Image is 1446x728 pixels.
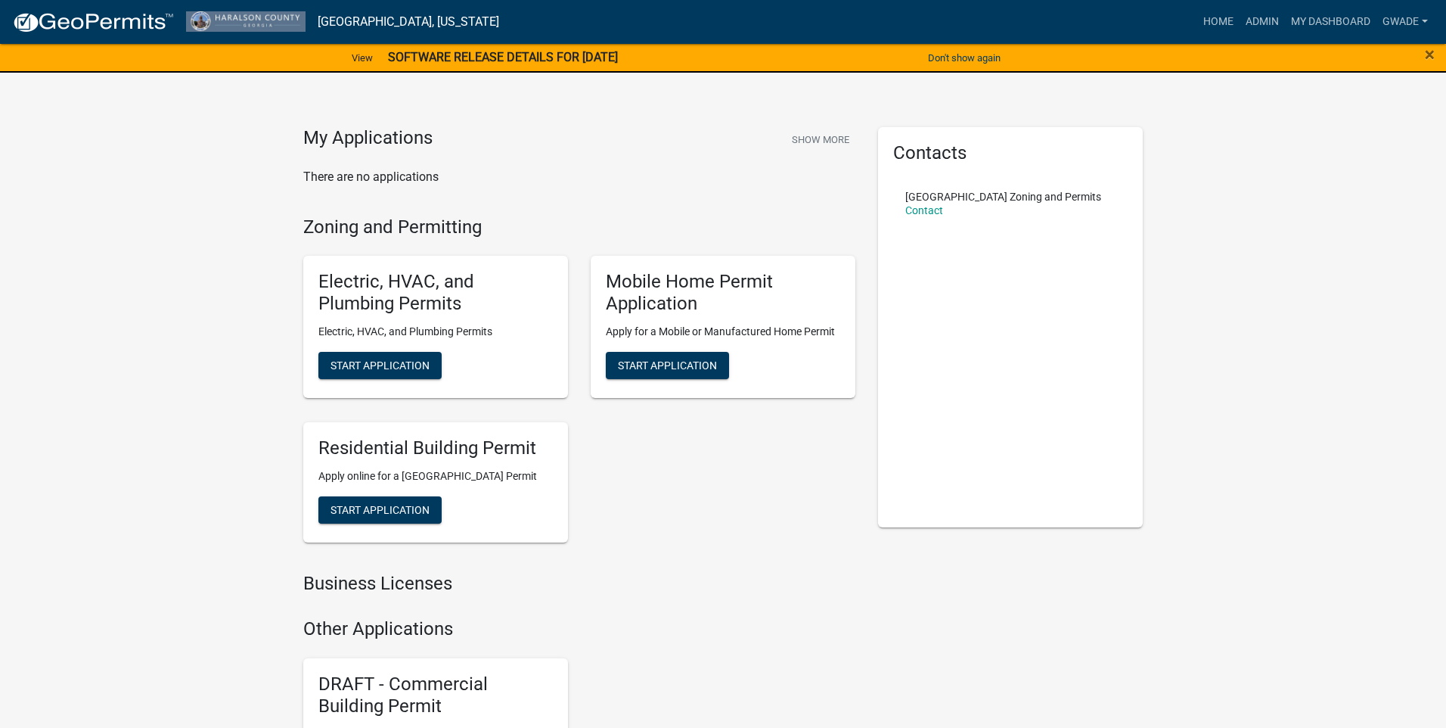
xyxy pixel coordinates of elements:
h5: Electric, HVAC, and Plumbing Permits [318,271,553,315]
p: There are no applications [303,168,855,186]
button: Start Application [606,352,729,379]
button: Start Application [318,496,442,524]
h5: Contacts [893,142,1128,164]
button: Close [1425,45,1435,64]
a: My Dashboard [1285,8,1376,36]
button: Don't show again [922,45,1007,70]
h4: My Applications [303,127,433,150]
img: Haralson County, Georgia [186,11,306,32]
a: GWade [1376,8,1434,36]
p: Apply for a Mobile or Manufactured Home Permit [606,324,840,340]
span: Start Application [330,359,430,371]
span: × [1425,44,1435,65]
h5: Residential Building Permit [318,437,553,459]
button: Show More [786,127,855,152]
p: Electric, HVAC, and Plumbing Permits [318,324,553,340]
h4: Zoning and Permitting [303,216,855,238]
h4: Business Licenses [303,573,855,595]
span: Start Application [618,359,717,371]
h5: Mobile Home Permit Application [606,271,840,315]
p: Apply online for a [GEOGRAPHIC_DATA] Permit [318,468,553,484]
a: Contact [905,204,943,216]
a: View [346,45,379,70]
span: Start Application [330,503,430,515]
button: Start Application [318,352,442,379]
h5: DRAFT - Commercial Building Permit [318,674,553,717]
h4: Other Applications [303,618,855,640]
a: [GEOGRAPHIC_DATA], [US_STATE] [318,9,499,35]
a: Admin [1240,8,1285,36]
p: [GEOGRAPHIC_DATA] Zoning and Permits [905,191,1101,202]
a: Home [1197,8,1240,36]
strong: SOFTWARE RELEASE DETAILS FOR [DATE] [388,50,618,64]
